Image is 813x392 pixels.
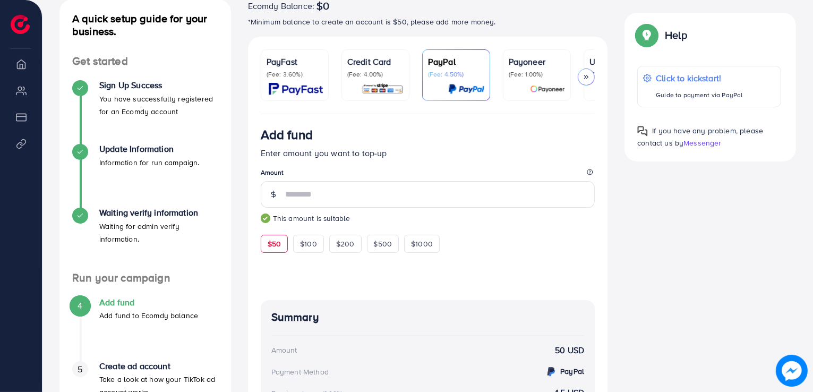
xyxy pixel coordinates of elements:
img: logo [11,15,30,34]
h3: Add fund [261,127,313,142]
img: card [448,83,484,95]
p: (Fee: 3.60%) [267,70,323,79]
span: If you have any problem, please contact us by [637,125,763,148]
legend: Amount [261,168,595,181]
span: $1000 [411,238,433,249]
p: (Fee: 1.00%) [509,70,565,79]
p: Credit Card [347,55,404,68]
img: card [530,83,565,95]
p: USDT [589,55,646,68]
p: (Fee: 4.00%) [347,70,404,79]
strong: PayPal [560,366,584,377]
span: 5 [78,363,82,376]
img: card [362,83,404,95]
span: 4 [78,300,82,312]
img: Popup guide [637,25,656,45]
p: *Minimum balance to create an account is $50, please add more money. [248,15,608,28]
li: Update Information [59,144,231,208]
span: Messenger [683,138,721,148]
span: $500 [374,238,392,249]
p: Add fund to Ecomdy balance [99,309,198,322]
p: (Fee: 4.50%) [428,70,484,79]
p: Waiting for admin verify information. [99,220,218,245]
h4: Update Information [99,144,200,154]
p: Enter amount you want to top-up [261,147,595,159]
p: PayPal [428,55,484,68]
iframe: PayPal [489,266,595,284]
li: Add fund [59,297,231,361]
p: You have successfully registered for an Ecomdy account [99,92,218,118]
h4: Sign Up Success [99,80,218,90]
p: Guide to payment via PayPal [656,89,742,101]
li: Waiting verify information [59,208,231,271]
img: image [776,355,808,387]
span: $200 [336,238,355,249]
strong: 50 USD [555,344,584,356]
div: Payment Method [271,367,329,377]
small: This amount is suitable [261,213,595,224]
h4: A quick setup guide for your business. [59,12,231,38]
h4: Create ad account [99,361,218,371]
div: Amount [271,345,297,355]
p: Payoneer [509,55,565,68]
h4: Waiting verify information [99,208,218,218]
h4: Add fund [99,297,198,308]
p: Click to kickstart! [656,72,742,84]
h4: Get started [59,55,231,68]
h4: Summary [271,311,585,324]
p: Information for run campaign. [99,156,200,169]
h4: Run your campaign [59,271,231,285]
img: card [269,83,323,95]
p: PayFast [267,55,323,68]
span: $100 [300,238,317,249]
img: credit [545,365,558,378]
img: Popup guide [637,126,648,137]
li: Sign Up Success [59,80,231,144]
p: Help [665,29,687,41]
span: $50 [268,238,281,249]
img: guide [261,214,270,223]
